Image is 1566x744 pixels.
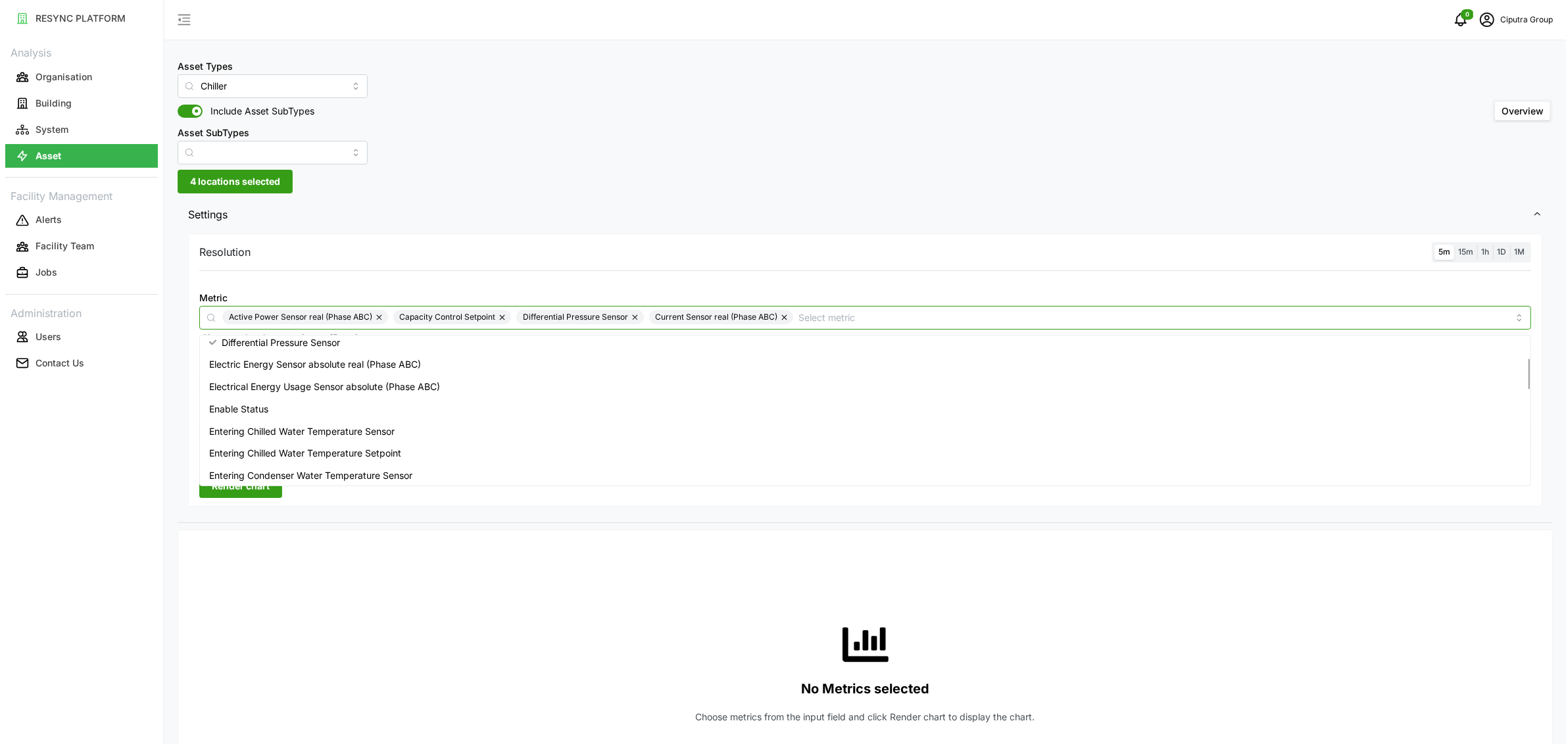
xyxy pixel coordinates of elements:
[188,199,1532,231] span: Settings
[36,12,126,25] p: RESYNC PLATFORM
[36,266,57,279] p: Jobs
[5,351,158,375] button: Contact Us
[5,116,158,143] a: System
[190,170,280,193] span: 4 locations selected
[399,310,495,324] span: Capacity Control Setpoint
[209,402,268,416] span: Enable Status
[199,244,251,260] p: Resolution
[5,324,158,350] a: Users
[5,303,158,322] p: Administration
[1497,247,1506,257] span: 1D
[5,64,158,90] a: Organisation
[199,474,282,498] button: Render chart
[36,330,61,343] p: Users
[5,207,158,234] a: Alerts
[1448,7,1474,33] button: notifications
[1500,14,1553,26] p: Ciputra Group
[655,310,777,324] span: Current Sensor real (Phase ABC)
[801,678,929,700] p: No Metrics selected
[203,105,314,118] span: Include Asset SubTypes
[5,350,158,376] a: Contact Us
[209,446,401,460] span: Entering Chilled Water Temperature Setpoint
[36,213,62,226] p: Alerts
[209,380,440,394] span: Electrical Energy Usage Sensor absolute (Phase ABC)
[178,126,249,140] label: Asset SubTypes
[696,710,1035,724] p: Choose metrics from the input field and click Render chart to display the chart.
[178,170,293,193] button: 4 locations selected
[5,186,158,205] p: Facility Management
[5,90,158,116] a: Building
[36,149,61,162] p: Asset
[5,5,158,32] a: RESYNC PLATFORM
[209,357,421,372] span: Electric Energy Sensor absolute real (Phase ABC)
[36,97,72,110] p: Building
[5,118,158,141] button: System
[178,230,1553,522] div: Settings
[199,291,228,305] label: Metric
[5,235,158,259] button: Facility Team
[1474,7,1500,33] button: schedule
[209,468,412,483] span: Entering Condenser Water Temperature Sensor
[178,59,233,74] label: Asset Types
[1514,247,1525,257] span: 1M
[229,310,372,324] span: Active Power Sensor real (Phase ABC)
[5,7,158,30] button: RESYNC PLATFORM
[5,65,158,89] button: Organisation
[36,239,94,253] p: Facility Team
[1502,105,1544,116] span: Overview
[5,144,158,168] button: Asset
[1438,247,1450,257] span: 5m
[523,310,628,324] span: Differential Pressure Sensor
[178,199,1553,231] button: Settings
[1465,10,1469,19] span: 0
[5,325,158,349] button: Users
[209,424,395,439] span: Entering Chilled Water Temperature Sensor
[5,209,158,232] button: Alerts
[199,332,1531,343] p: *You can only select a maximum of 5 metrics
[222,335,340,350] span: Differential Pressure Sensor
[5,260,158,286] a: Jobs
[5,91,158,115] button: Building
[5,143,158,169] a: Asset
[5,261,158,285] button: Jobs
[36,123,68,136] p: System
[5,234,158,260] a: Facility Team
[798,310,1508,324] input: Select metric
[36,70,92,84] p: Organisation
[1458,247,1473,257] span: 15m
[36,357,84,370] p: Contact Us
[1481,247,1489,257] span: 1h
[212,475,270,497] span: Render chart
[5,42,158,61] p: Analysis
